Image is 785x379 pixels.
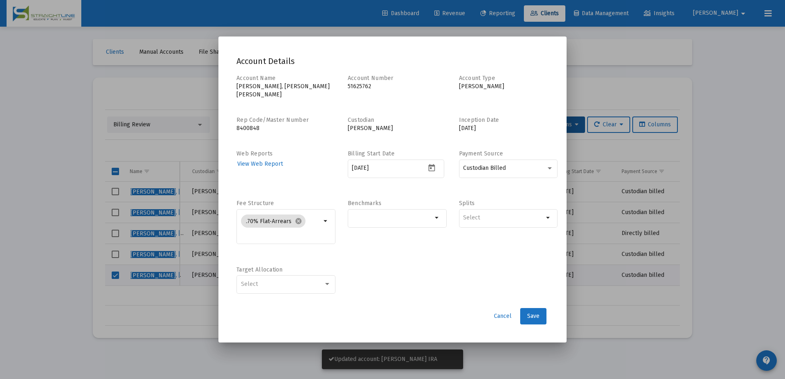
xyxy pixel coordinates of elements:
[459,200,475,207] label: Splits
[463,213,544,223] mat-chip-list: Selection
[459,116,499,123] label: Inception Date
[236,158,284,170] a: View Web Report
[241,281,258,288] span: Select
[459,75,495,82] label: Account Type
[348,82,447,91] p: 51625762
[348,200,382,207] label: Benchmarks
[348,75,394,82] label: Account Number
[236,200,274,207] label: Fee Structure
[459,150,503,157] label: Payment Source
[236,124,335,132] p: 8400848
[463,215,544,221] input: Select
[241,215,305,228] mat-chip: .70% Flat-Arrears
[321,216,331,226] mat-icon: arrow_drop_down
[348,150,395,157] label: Billing Start Date
[432,213,442,223] mat-icon: arrow_drop_down
[494,313,512,320] span: Cancel
[236,150,273,157] label: Web Reports
[236,116,309,123] label: Rep Code/Master Number
[520,308,546,324] button: Save
[348,116,374,123] label: Custodian
[348,124,447,132] p: [PERSON_NAME]
[236,266,283,273] label: Target Allocation
[459,124,558,132] p: [DATE]
[426,162,438,174] button: Open calendar
[487,308,518,324] button: Cancel
[527,313,539,320] span: Save
[236,82,335,99] p: [PERSON_NAME], [PERSON_NAME] [PERSON_NAME]
[241,213,321,239] mat-chip-list: Selection
[236,75,275,82] label: Account Name
[236,55,549,68] h2: Account Details
[295,217,302,225] mat-icon: cancel
[237,160,283,167] span: View Web Report
[544,213,553,223] mat-icon: arrow_drop_down
[459,82,558,91] p: [PERSON_NAME]
[352,213,432,223] mat-chip-list: Selection
[463,164,506,171] span: Custodian Billed
[352,165,426,171] input: Select a date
